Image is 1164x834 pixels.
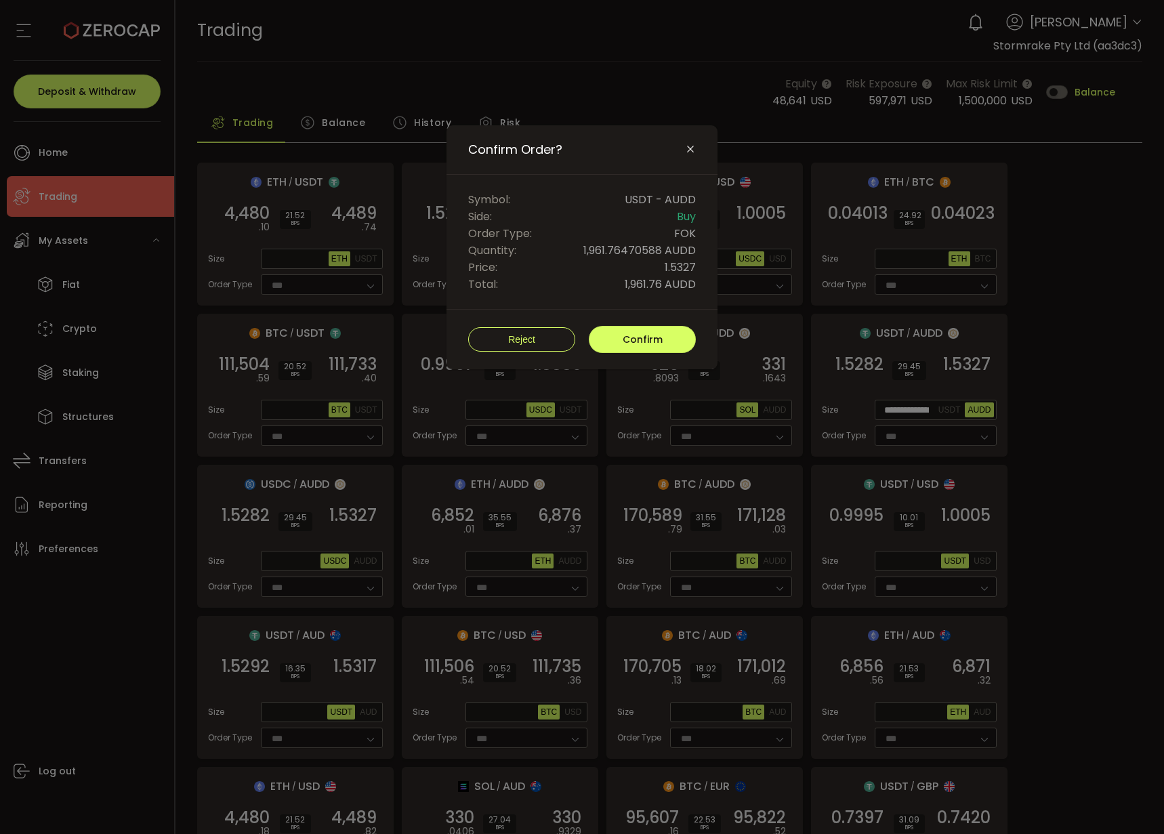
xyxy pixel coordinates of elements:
[468,327,575,352] button: Reject
[665,259,696,276] span: 1.5327
[508,334,535,345] span: Reject
[685,144,696,156] button: Close
[468,242,516,259] span: Quantity:
[583,242,696,259] span: 1,961.76470588 AUDD
[468,225,532,242] span: Order Type:
[1003,688,1164,834] iframe: Chat Widget
[468,191,510,208] span: Symbol:
[589,326,696,353] button: Confirm
[625,191,696,208] span: USDT - AUDD
[677,208,696,225] span: Buy
[468,208,492,225] span: Side:
[625,276,696,293] span: 1,961.76 AUDD
[468,276,498,293] span: Total:
[446,125,718,369] div: Confirm Order?
[468,142,562,158] span: Confirm Order?
[623,333,663,346] span: Confirm
[468,259,497,276] span: Price:
[674,225,696,242] span: FOK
